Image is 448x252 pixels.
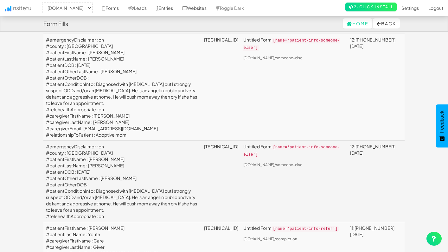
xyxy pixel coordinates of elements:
[204,37,238,42] a: [TECHNICAL_ID]
[243,236,297,241] a: [DOMAIN_NAME]/completion
[243,225,345,232] p: Untitled Form
[243,36,345,51] p: Untitled Form
[243,38,340,51] code: [name='patient-info-someone-else']
[243,143,345,158] p: Untitled Form
[43,34,202,140] td: #emergencyDisclaimer : on #county : [GEOGRAPHIC_DATA] #patientFirstName : [PERSON_NAME] #patientL...
[343,18,372,29] a: Home
[243,55,302,60] a: [DOMAIN_NAME]/someone-else
[204,225,238,231] a: [TECHNICAL_ID]
[43,140,202,222] td: #emergencyDisclaimer : on #county : [GEOGRAPHIC_DATA] #patientFirstName : [PERSON_NAME] #patientL...
[272,226,339,232] code: [name='patient-info-refer']
[204,144,238,149] a: [TECHNICAL_ID]
[5,6,11,11] img: icon.png
[439,111,445,133] span: Feedback
[243,145,340,158] code: [name='patient-info-someone-else']
[348,140,405,222] td: 12:[PHONE_NUMBER][DATE]
[348,34,405,140] td: 12:[PHONE_NUMBER][DATE]
[345,3,397,11] a: 2-Click Install
[436,104,448,147] button: Feedback - Show survey
[243,162,302,167] a: [DOMAIN_NAME]/someone-else
[373,18,400,29] button: Back
[43,21,68,27] h4: Form Fills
